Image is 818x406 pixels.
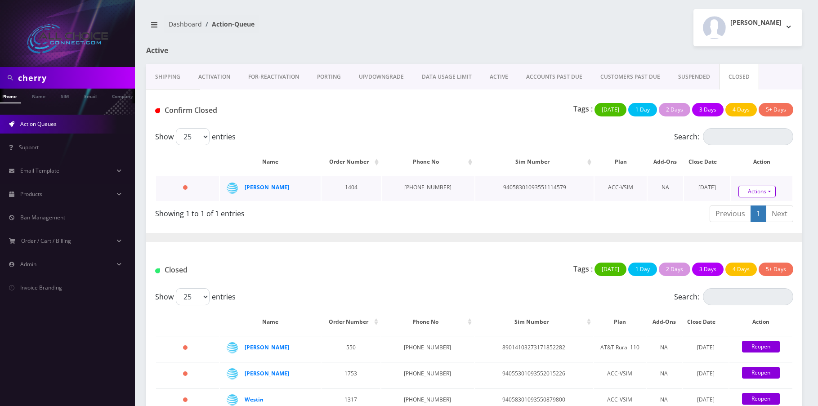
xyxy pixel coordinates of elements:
[595,149,646,175] th: Plan
[155,106,359,115] h1: Confirm Closed
[155,266,359,274] h1: Closed
[155,128,236,145] label: Show entries
[27,89,50,103] a: Name
[27,24,108,54] img: All Choice Connect
[669,64,719,90] a: SUSPENDED
[751,205,766,222] a: 1
[594,362,646,387] td: ACC-VSIM
[573,103,593,114] p: Tags :
[628,103,657,116] button: 1 Day
[738,186,776,197] a: Actions
[146,15,468,40] nav: breadcrumb
[595,103,626,116] button: [DATE]
[20,260,36,268] span: Admin
[245,344,289,351] a: [PERSON_NAME]
[189,64,239,90] a: Activation
[20,214,65,221] span: Ban Management
[759,103,793,116] button: 5+ Days
[322,176,381,201] td: 1404
[710,205,751,222] a: Previous
[651,341,678,354] div: NA
[239,64,308,90] a: FOR-REActivation
[146,64,189,90] a: Shipping
[693,9,802,46] button: [PERSON_NAME]
[652,181,679,194] div: NA
[742,367,780,379] a: Reopen
[725,263,757,276] button: 4 Days
[80,89,101,103] a: Email
[18,69,133,86] input: Search in Company
[322,309,380,335] th: Order Number: activate to sort column ascending
[475,176,594,201] td: 94058301093551114579
[155,268,160,273] img: Closed
[730,19,782,27] h2: [PERSON_NAME]
[155,205,468,219] div: Showing 1 to 1 of 1 entries
[475,336,593,361] td: 89014103273171852282
[475,149,594,175] th: Sim Number: activate to sort column ascending
[703,288,793,305] input: Search:
[628,263,657,276] button: 1 Day
[692,103,724,116] button: 3 Days
[683,362,729,387] td: [DATE]
[684,149,730,175] th: Close Date: activate to sort column ascending
[659,263,690,276] button: 2 Days
[742,393,780,405] a: Reopen
[729,309,792,335] th: Action
[683,309,729,335] th: Close Date: activate to sort column ascending
[517,64,591,90] a: ACCOUNTS PAST DUE
[648,149,683,175] th: Add-Ons
[481,64,517,90] a: ACTIVE
[155,108,160,113] img: Closed
[245,183,289,191] a: [PERSON_NAME]
[651,367,678,380] div: NA
[382,176,474,201] td: [PHONE_NUMBER]
[176,288,210,305] select: Showentries
[382,149,474,175] th: Phone No: activate to sort column ascending
[475,362,593,387] td: 94055301093552015226
[719,64,759,90] a: CLOSED
[595,176,646,201] td: ACC-VSIM
[759,263,793,276] button: 5+ Days
[21,237,71,245] span: Order / Cart / Billing
[202,19,255,29] li: Action-Queue
[146,46,356,55] h1: Active
[107,89,138,103] a: Company
[659,103,690,116] button: 2 Days
[322,149,381,175] th: Order Number: activate to sort column ascending
[674,288,793,305] label: Search:
[647,309,682,335] th: Add-Ons
[594,336,646,361] td: AT&T Rural 110
[683,336,729,361] td: [DATE]
[692,263,724,276] button: 3 Days
[322,362,380,387] td: 1753
[573,263,593,274] p: Tags :
[381,336,474,361] td: [PHONE_NUMBER]
[56,89,73,103] a: SIM
[20,167,59,174] span: Email Template
[703,128,793,145] input: Search:
[350,64,413,90] a: UP/DOWNGRADE
[731,149,792,175] th: Action
[674,128,793,145] label: Search:
[742,341,780,352] a: Reopen
[155,288,236,305] label: Show entries
[413,64,481,90] a: DATA USAGE LIMIT
[308,64,350,90] a: PORTING
[20,190,42,198] span: Products
[20,284,62,291] span: Invoice Branding
[220,149,321,175] th: Name
[591,64,669,90] a: CUSTOMERS PAST DUE
[20,120,57,128] span: Action Queues
[176,128,210,145] select: Showentries
[595,263,626,276] button: [DATE]
[245,370,289,377] a: [PERSON_NAME]
[169,20,202,28] a: Dashboard
[766,205,793,222] a: Next
[322,336,380,361] td: 550
[475,309,593,335] th: Sim Number: activate to sort column ascending
[684,176,730,201] td: [DATE]
[594,309,646,335] th: Plan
